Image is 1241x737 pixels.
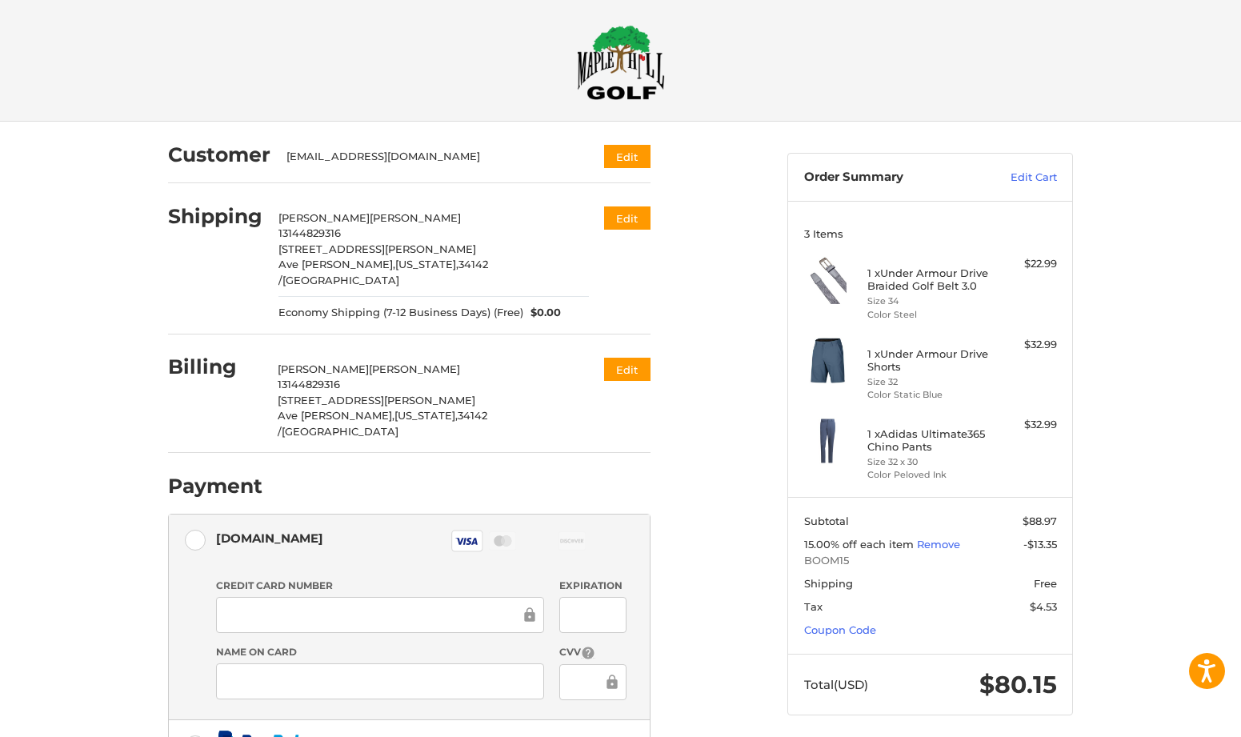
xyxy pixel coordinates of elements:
span: Total (USD) [804,677,868,692]
h2: Shipping [168,204,262,229]
span: [STREET_ADDRESS][PERSON_NAME] [278,394,475,407]
div: $22.99 [994,256,1057,272]
span: $4.53 [1030,600,1057,613]
span: Subtotal [804,515,849,527]
li: Size 32 x 30 [867,455,990,469]
button: Edit [604,358,651,381]
h2: Payment [168,474,262,499]
label: Credit Card Number [216,579,544,593]
div: $32.99 [994,337,1057,353]
span: [STREET_ADDRESS][PERSON_NAME] [278,242,476,255]
li: Color Static Blue [867,388,990,402]
div: [DOMAIN_NAME] [216,525,323,551]
span: $88.97 [1023,515,1057,527]
a: Remove [917,538,960,551]
span: Ave [PERSON_NAME], [278,258,395,270]
h2: Customer [168,142,270,167]
span: 34142 / [278,258,488,286]
span: [PERSON_NAME] [369,362,460,375]
span: 13144829316 [278,378,340,391]
label: CVV [559,645,626,660]
span: BOOM15 [804,553,1057,569]
span: -$13.35 [1023,538,1057,551]
span: [PERSON_NAME] [370,211,461,224]
span: [GEOGRAPHIC_DATA] [282,425,398,438]
h3: 3 Items [804,227,1057,240]
span: Shipping [804,577,853,590]
span: Free [1034,577,1057,590]
span: $0.00 [523,305,562,321]
div: $32.99 [994,417,1057,433]
h3: Order Summary [804,170,976,186]
span: $80.15 [979,670,1057,699]
button: Edit [604,145,651,168]
span: [PERSON_NAME] [278,362,369,375]
span: [US_STATE], [394,409,458,422]
a: Coupon Code [804,623,876,636]
h4: 1 x Adidas Ultimate365 Chino Pants [867,427,990,454]
div: [EMAIL_ADDRESS][DOMAIN_NAME] [286,149,574,165]
a: Edit Cart [976,170,1057,186]
span: [PERSON_NAME] [278,211,370,224]
span: [GEOGRAPHIC_DATA] [282,274,399,286]
span: 34142 / [278,409,487,438]
span: [US_STATE], [395,258,458,270]
span: Economy Shipping (7-12 Business Days) (Free) [278,305,523,321]
span: Tax [804,600,823,613]
h4: 1 x Under Armour Drive Shorts [867,347,990,374]
span: Ave [PERSON_NAME], [278,409,394,422]
h2: Billing [168,354,262,379]
li: Color Peloved Ink [867,468,990,482]
li: Color Steel [867,308,990,322]
label: Expiration [559,579,626,593]
span: 13144829316 [278,226,341,239]
li: Size 34 [867,294,990,308]
img: Maple Hill Golf [577,25,665,100]
h4: 1 x Under Armour Drive Braided Golf Belt 3.0 [867,266,990,293]
label: Name on Card [216,645,544,659]
li: Size 32 [867,375,990,389]
button: Edit [604,206,651,230]
span: 15.00% off each item [804,538,917,551]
